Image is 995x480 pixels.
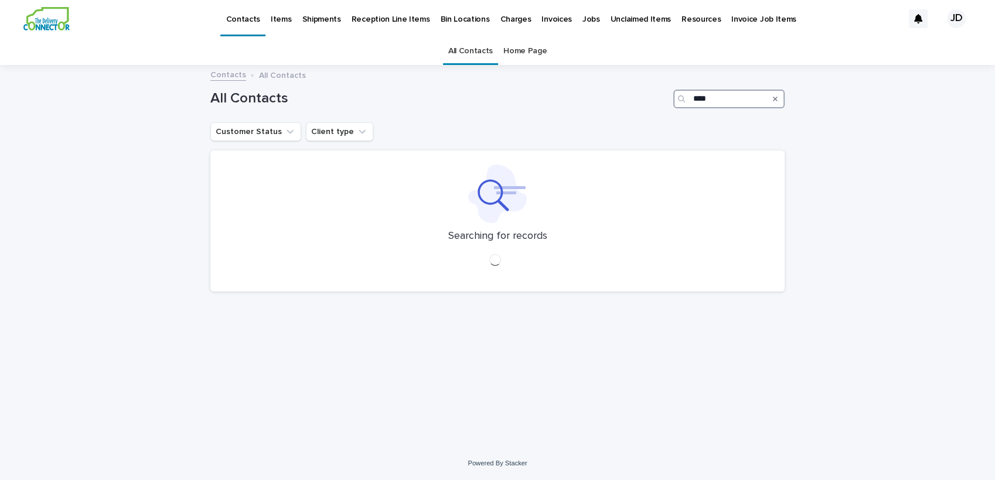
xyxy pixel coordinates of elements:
[448,37,493,65] a: All Contacts
[468,460,527,467] a: Powered By Stacker
[210,67,246,81] a: Contacts
[306,122,373,141] button: Client type
[947,9,966,28] div: JD
[210,90,669,107] h1: All Contacts
[448,230,547,243] p: Searching for records
[503,37,547,65] a: Home Page
[259,68,306,81] p: All Contacts
[673,90,785,108] input: Search
[23,7,70,30] img: aCWQmA6OSGG0Kwt8cj3c
[210,122,301,141] button: Customer Status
